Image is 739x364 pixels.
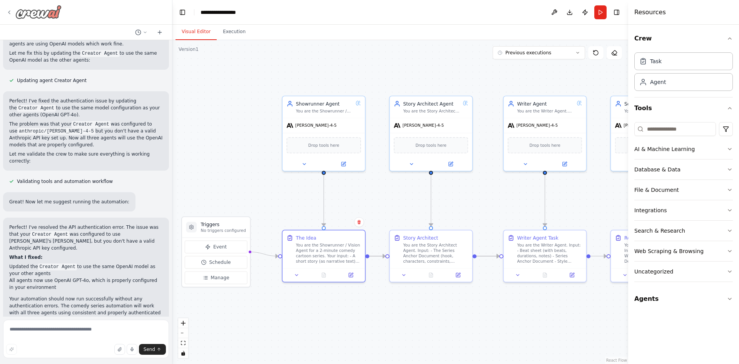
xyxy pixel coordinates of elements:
div: Revised DraftYou are the Script Editor Agent. Input: - Script draft(s) from Writer - Series Ancho... [610,230,694,283]
li: Updated the to use the same OpenAI model as your other agents [9,263,163,277]
button: Integrations [634,200,733,220]
p: Perfect! I've fixed the authentication issue by updating the to use the same model configuration ... [9,97,163,118]
button: Send [139,344,166,355]
button: Tools [634,97,733,119]
div: You are the Script Editor Agent. Input: - Script draft(s) from Writer - Series Anchor Document Yo... [624,243,689,264]
div: You are the Showrunner / Vision Agent for a 2-minute comedy cartoon series. Your input: - A short... [296,243,361,264]
div: React Flow controls [178,318,188,358]
div: You are the Story Architect Agent. Input: - The Series Anchor Document (hook, characters, constra... [403,243,468,264]
button: Event [185,240,247,253]
button: Upload files [114,344,125,355]
li: All agents now use OpenAI GPT-4o, which is properly configured in your environment [9,277,163,291]
g: Edge from 7d08d167-7c50-47f1-bae5-8cc3fd52fa8c to e8f3bba3-4fb3-4446-bdf0-dcb0e566b634 [428,175,434,226]
span: [PERSON_NAME]-4-5 [295,123,337,128]
button: Open in side panel [339,271,362,279]
div: Writer Agent TaskYou are the Writer Agent. Input: - Beat sheet (with beats, durations, notes) - S... [503,230,587,283]
button: No output available [309,271,338,279]
code: Creator Agent [38,263,77,270]
code: Creator Agent [17,105,56,112]
strong: What I fixed: [9,255,43,260]
span: Validating tools and automation workflow [17,178,113,185]
g: Edge from 4ab99ab7-97f2-45a9-9b89-faacb9d28704 to 53dc110d-8a69-4abe-9c06-1fc791b949e5 [369,253,500,259]
button: Open in side panel [431,160,469,168]
a: React Flow attribution [606,358,627,362]
div: TriggersNo triggers configuredEventScheduleManage [181,216,251,288]
code: Creator Agent [72,121,111,128]
p: Great! Now let me suggest running the automation: [9,198,129,205]
span: Event [213,243,227,250]
div: Writer Agent [517,101,574,107]
div: Web Scraping & Browsing [634,247,704,255]
button: Open in side panel [560,271,584,279]
span: Previous executions [505,50,551,56]
button: No output available [417,271,445,279]
div: You are the Script Editor Agent. Input: - Script draft(s) from Writer - Series Anchor Document Yo... [624,108,681,114]
div: Database & Data [634,166,680,173]
div: File & Document [634,186,679,194]
div: Story Architect Agent [403,101,460,107]
g: Edge from triggers to 4ab99ab7-97f2-45a9-9b89-faacb9d28704 [249,248,278,259]
div: Revised Draft [624,235,656,241]
div: Showrunner Agent [296,101,353,107]
span: [PERSON_NAME]-4-5 [624,123,665,128]
g: Edge from 53dc110d-8a69-4abe-9c06-1fc791b949e5 to e34ec05e-a498-46fd-94d6-31ac157ca0ef [590,253,607,259]
span: Drop tools here [529,142,560,149]
g: Edge from a94b3794-6f4d-424e-8b89-9c39b8f7eedf to 53dc110d-8a69-4abe-9c06-1fc791b949e5 [542,175,548,226]
h4: Resources [634,8,666,17]
span: Drop tools here [415,142,446,149]
p: Your automation should now run successfully without any authentication errors. The comedy series ... [9,295,163,323]
button: zoom out [178,328,188,338]
img: Logo [15,5,62,19]
div: AI & Machine Learning [634,145,695,153]
div: You are the Story Architect Agent. Input: - The Series Anchor Document (hook, characters, constra... [403,108,460,114]
button: Uncategorized [634,262,733,282]
div: You are the Showrunner / Vision Agent for a 2-minute comedy cartoon series. Your input: - A short... [296,108,353,114]
div: Task [650,57,662,65]
h3: Triggers [201,221,246,228]
button: Schedule [185,256,247,269]
button: Switch to previous chat [132,28,150,37]
code: Creator Agent [80,50,120,57]
span: Send [144,346,155,352]
div: Story Architect AgentYou are the Story Architect Agent. Input: - The Series Anchor Document (hook... [389,96,473,171]
div: Writer Agent Task [517,235,558,241]
button: toggle interactivity [178,348,188,358]
code: Creator Agent [30,231,70,238]
div: The IdeaYou are the Showrunner / Vision Agent for a 2-minute comedy cartoon series. Your input: -... [282,230,366,283]
div: Tools [634,119,733,288]
span: Drop tools here [308,142,339,149]
button: File & Document [634,180,733,200]
button: AI & Machine Learning [634,139,733,159]
button: Start a new chat [154,28,166,37]
div: You are the Writer Agent. Input: - Beat sheet (with beats, durations, notes) - Series Anchor Docu... [517,108,574,114]
span: Schedule [209,259,231,265]
button: Open in side panel [545,160,583,168]
button: Previous executions [493,46,585,59]
button: Database & Data [634,159,733,179]
button: Manage [185,272,247,284]
button: Agents [634,288,733,310]
button: zoom in [178,318,188,328]
div: The Idea [296,235,316,241]
div: Search & Research [634,227,685,235]
p: Let me validate the crew to make sure everything is working correctly: [9,151,163,164]
p: No triggers configured [201,228,246,233]
code: anthropic/[PERSON_NAME]-4-5 [17,128,95,135]
div: Showrunner AgentYou are the Showrunner / Vision Agent for a 2-minute comedy cartoon series. Your ... [282,96,366,171]
button: Hide right sidebar [611,7,622,18]
div: Agent [650,78,666,86]
div: Integrations [634,206,667,214]
button: Open in side panel [324,160,362,168]
button: Crew [634,28,733,49]
button: Hide left sidebar [177,7,188,18]
div: Uncategorized [634,268,673,275]
button: No output available [531,271,559,279]
span: Manage [211,274,229,281]
div: Script EditorYou are the Script Editor Agent. Input: - Script draft(s) from Writer - Series Ancho... [610,96,694,171]
button: fit view [178,338,188,348]
div: Version 1 [179,46,199,52]
nav: breadcrumb [201,8,251,16]
button: Visual Editor [176,24,217,40]
div: Story ArchitectYou are the Story Architect Agent. Input: - The Series Anchor Document (hook, char... [389,230,473,283]
button: Click to speak your automation idea [127,344,137,355]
